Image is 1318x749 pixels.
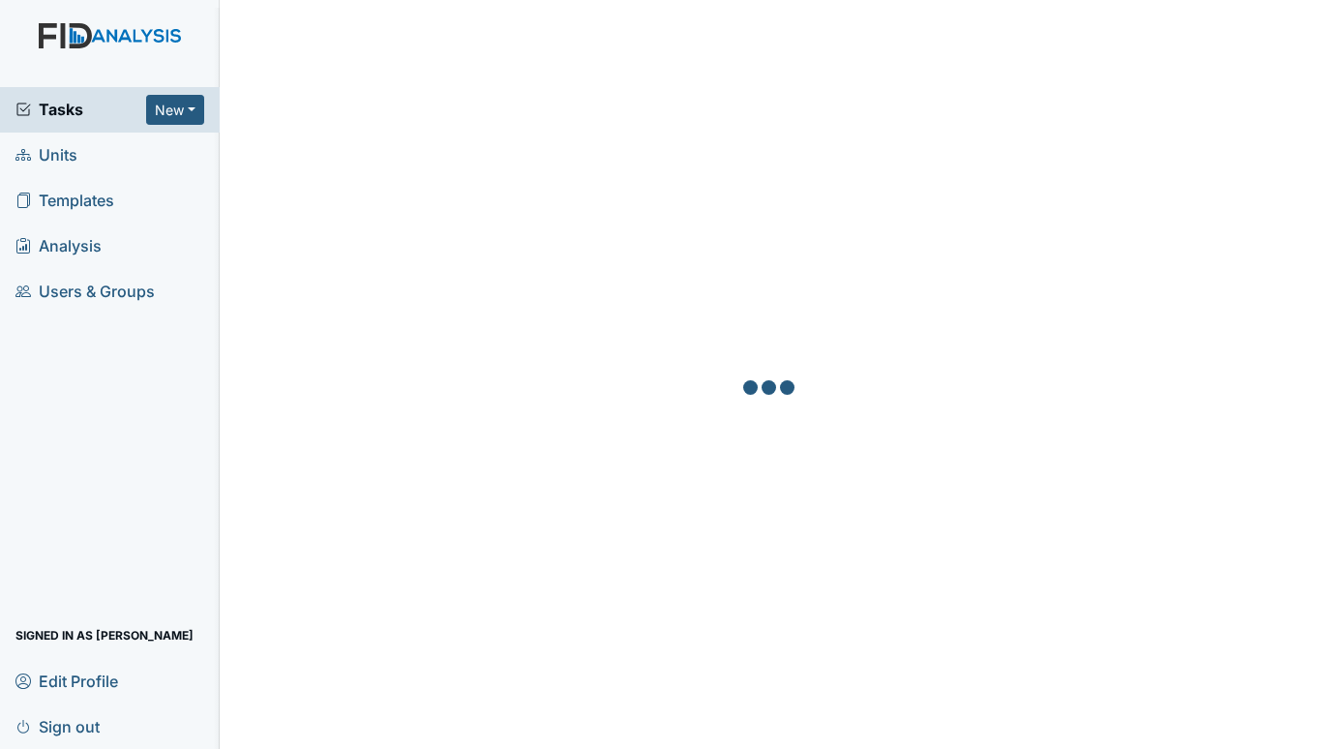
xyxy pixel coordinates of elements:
span: Signed in as [PERSON_NAME] [15,620,194,650]
span: Analysis [15,231,102,261]
span: Sign out [15,711,100,741]
span: Edit Profile [15,666,118,696]
a: Tasks [15,98,146,121]
span: Units [15,140,77,170]
button: New [146,95,204,125]
span: Users & Groups [15,277,155,307]
span: Templates [15,186,114,216]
